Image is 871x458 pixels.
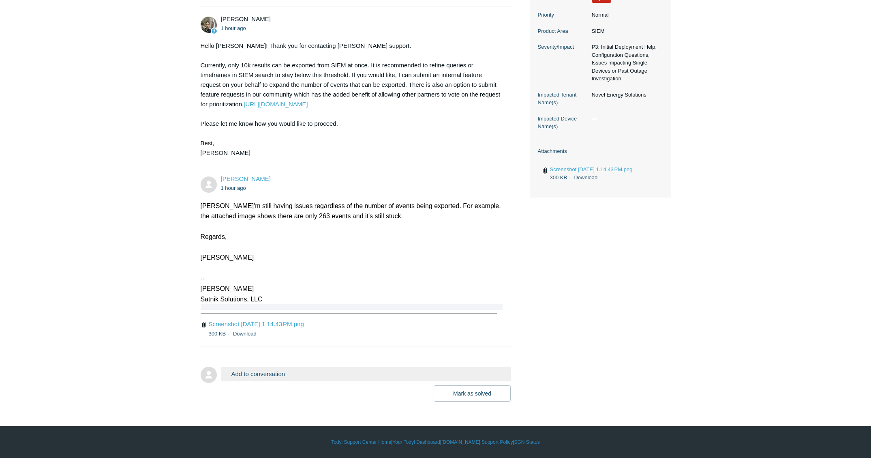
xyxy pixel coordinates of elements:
[201,439,671,446] div: | | | |
[538,43,588,51] dt: Severity/Impact
[221,175,271,182] span: Andrew Satnik
[482,439,513,446] a: Support Policy
[392,439,440,446] a: Your Todyl Dashboard
[201,41,503,158] div: Hello [PERSON_NAME]! Thank you for contacting [PERSON_NAME] support. Currently, only 10k results ...
[574,174,597,181] a: Download
[201,273,503,284] div: --
[538,115,588,131] dt: Impacted Device Name(s)
[514,439,540,446] a: SGN Status
[209,331,231,337] span: 300 KB
[538,147,663,155] dt: Attachments
[221,175,271,182] a: [PERSON_NAME]
[588,27,663,35] dd: SIEM
[434,385,511,402] button: Mark as solved
[550,166,633,172] a: Screenshot [DATE] 1.14.43 PM.png
[209,320,304,327] a: Screenshot [DATE] 1.14.43 PM.png
[221,367,511,381] button: Add to conversation
[588,43,663,83] dd: P3: Initial Deployment Help, Configuration Questions, Issues Impacting Single Devices or Past Out...
[221,15,271,22] span: Michael Tjader
[588,115,663,123] dd: —
[201,201,503,221] div: [PERSON_NAME]'m still having issues regardless of the number of events being exported. For exampl...
[201,252,503,263] div: [PERSON_NAME]
[244,101,308,108] a: [URL][DOMAIN_NAME]
[331,439,391,446] a: Todyl Support Center Home
[441,439,480,446] a: [DOMAIN_NAME]
[221,185,246,191] time: 09/19/2025, 13:16
[588,11,663,19] dd: Normal
[538,27,588,35] dt: Product Area
[538,11,588,19] dt: Priority
[588,91,663,99] dd: Novel Energy Solutions
[538,91,588,107] dt: Impacted Tenant Name(s)
[201,232,503,242] div: Regards,
[233,331,257,337] a: Download
[201,294,503,305] div: Satnik Solutions, LLC
[550,174,573,181] span: 300 KB
[221,25,246,31] time: 09/19/2025, 12:47
[201,284,503,294] div: [PERSON_NAME]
